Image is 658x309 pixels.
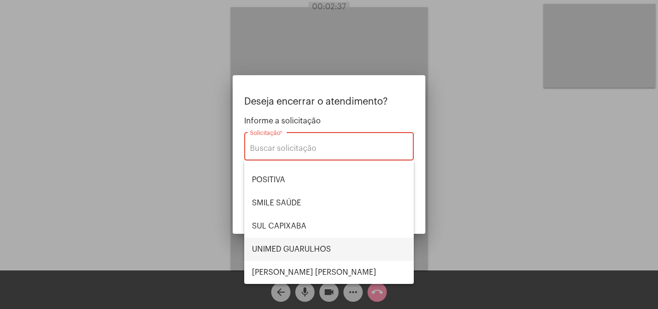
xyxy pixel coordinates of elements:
[244,96,414,107] p: Deseja encerrar o atendimento?
[252,191,406,215] span: SMILE SAÚDE
[250,144,408,153] input: Buscar solicitação
[252,168,406,191] span: POSITIVA
[252,238,406,261] span: UNIMED GUARULHOS
[252,261,406,284] span: [PERSON_NAME] [PERSON_NAME]
[244,117,414,125] span: Informe a solicitação
[252,215,406,238] span: SUL CAPIXABA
